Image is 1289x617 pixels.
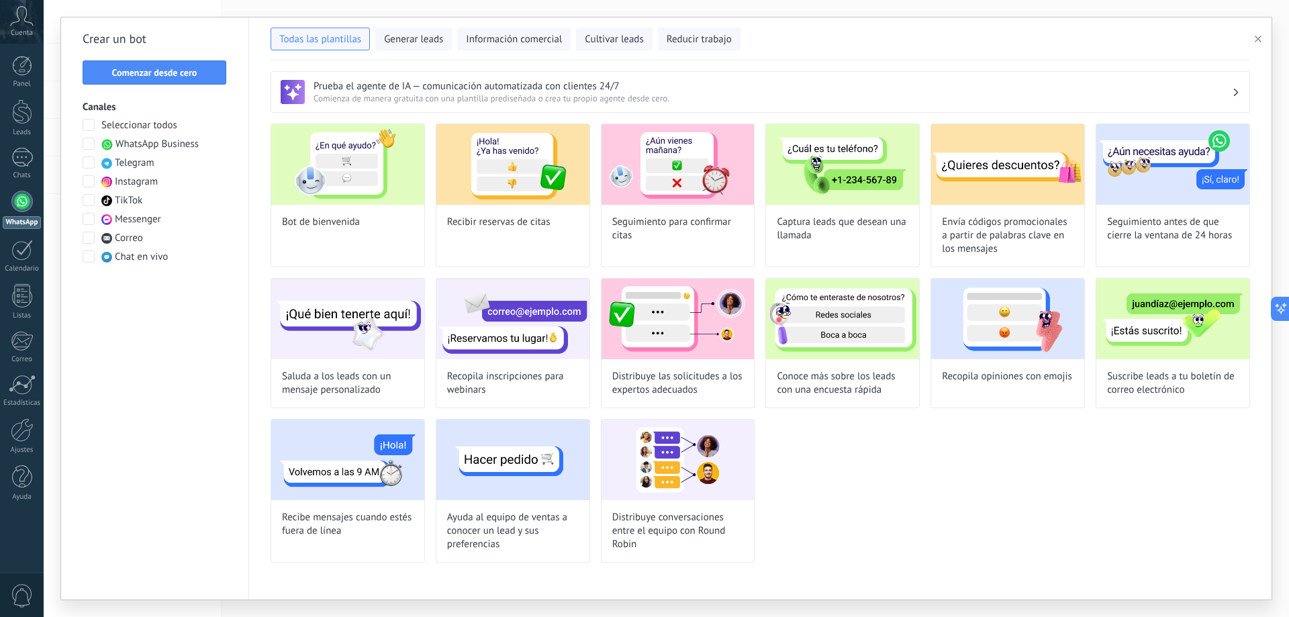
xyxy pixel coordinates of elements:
[3,399,42,408] div: Estadísticas
[115,250,168,264] span: Chat en vivo
[1107,216,1239,242] span: Seguimiento antes de que cierre la ventana de 24 horas
[466,33,562,46] span: Información comercial
[282,370,414,397] span: Saluda a los leads con un mensaje personalizado
[112,68,197,77] span: Comenzar desde cero
[3,216,41,229] div: WhatsApp
[931,124,1084,205] img: Envía códigos promocionales a partir de palabras clave en los mensajes
[101,119,177,132] span: Seleccionar todos
[585,33,643,46] span: Cultivar leads
[436,124,589,205] img: Recibir reservas de citas
[447,370,579,397] span: Recopila inscripciones para webinars
[602,279,755,359] img: Distribuye las solicitudes a los expertos adecuados
[602,124,755,205] img: Seguimiento para confirmar citas
[384,33,443,46] span: Generar leads
[282,511,414,538] span: Recibe mensajes cuando estés fuera de línea
[3,171,42,180] div: Chats
[115,213,161,226] span: Messenger
[777,216,908,242] span: Captura leads que desean una llamada
[314,80,1232,93] h3: Prueba el agente de IA — comunicación automatizada con clientes 24/7
[942,370,1072,383] span: Recopila opiniones con emojis
[612,511,744,551] span: Distribuye conversaciones entre el equipo con Round Robin
[612,216,744,242] span: Seguimiento para confirmar citas
[83,60,226,85] button: Comenzar desde cero
[447,216,551,229] span: Recibir reservas de citas
[115,194,142,207] span: TikTok
[115,156,154,170] span: Telegram
[1096,124,1249,205] img: Seguimiento antes de que cierre la ventana de 24 horas
[1096,279,1249,359] img: Suscribe leads a tu boletín de correo electrónico
[115,138,199,151] span: WhatsApp Business
[436,279,589,359] img: Recopila inscripciones para webinars
[457,28,571,50] button: Información comercial
[3,265,42,273] div: Calendario
[314,93,1232,104] span: Comienza de manera gratuita con una plantilla prediseñada o crea tu propio agente desde cero.
[115,232,143,245] span: Correo
[271,28,370,50] button: Todas las plantillas
[271,420,424,500] img: Recibe mensajes cuando estés fuera de línea
[282,216,360,229] span: Bot de bienvenida
[576,28,652,50] button: Cultivar leads
[667,33,732,46] span: Reducir trabajo
[658,28,741,50] button: Reducir trabajo
[3,446,42,455] div: Ajustes
[1107,370,1239,397] span: Suscribe leads a tu boletín de correo electrónico
[271,279,424,359] img: Saluda a los leads con un mensaje personalizado
[766,124,919,205] img: Captura leads que desean una llamada
[115,175,158,189] span: Instagram
[83,101,227,113] h3: Canales
[279,33,361,46] span: Todas las plantillas
[11,29,33,38] span: Cuenta
[602,420,755,500] img: Distribuye conversaciones entre el equipo con Round Robin
[766,279,919,359] img: Conoce más sobre los leads con una encuesta rápida
[612,370,744,397] span: Distribuye las solicitudes a los expertos adecuados
[931,279,1084,359] img: Recopila opiniones con emojis
[375,28,452,50] button: Generar leads
[942,216,1073,256] span: Envía códigos promocionales a partir de palabras clave en los mensajes
[83,28,227,50] h2: Crear un bot
[3,493,42,502] div: Ayuda
[3,128,42,137] div: Leads
[3,355,42,364] div: Correo
[271,124,424,205] img: Bot de bienvenida
[777,370,908,397] span: Conoce más sobre los leads con una encuesta rápida
[447,511,579,551] span: Ayuda al equipo de ventas a conocer un lead y sus preferencias
[3,80,42,89] div: Panel
[436,420,589,500] img: Ayuda al equipo de ventas a conocer un lead y sus preferencias
[3,312,42,320] div: Listas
